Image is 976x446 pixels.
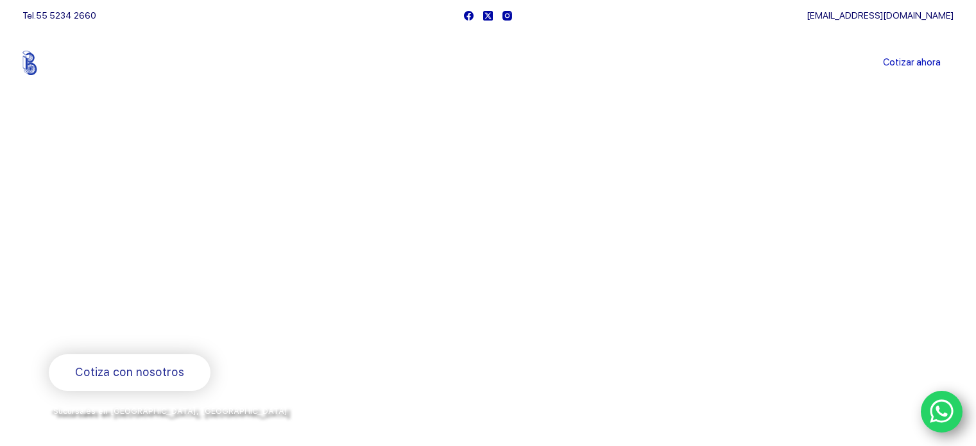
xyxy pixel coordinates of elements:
span: Tel. [22,10,96,21]
a: 55 5234 2660 [36,10,96,21]
span: y envíos a todo [GEOGRAPHIC_DATA] por la paquetería de su preferencia [49,420,359,431]
a: WhatsApp [921,391,963,433]
span: Somos los doctores de la industria [49,219,472,307]
a: Instagram [502,11,512,21]
a: Facebook [464,11,474,21]
span: *Sucursales en [GEOGRAPHIC_DATA], [GEOGRAPHIC_DATA] [49,406,287,416]
a: Cotizar ahora [870,50,954,76]
span: Bienvenido a Balerytodo® [49,191,213,207]
img: Balerytodo [22,51,103,75]
a: [EMAIL_ADDRESS][DOMAIN_NAME] [807,10,954,21]
a: Cotiza con nosotros [49,354,210,391]
a: X (Twitter) [483,11,493,21]
span: Rodamientos y refacciones industriales [49,321,302,337]
nav: Menu Principal [337,31,639,95]
span: Cotiza con nosotros [75,363,184,382]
